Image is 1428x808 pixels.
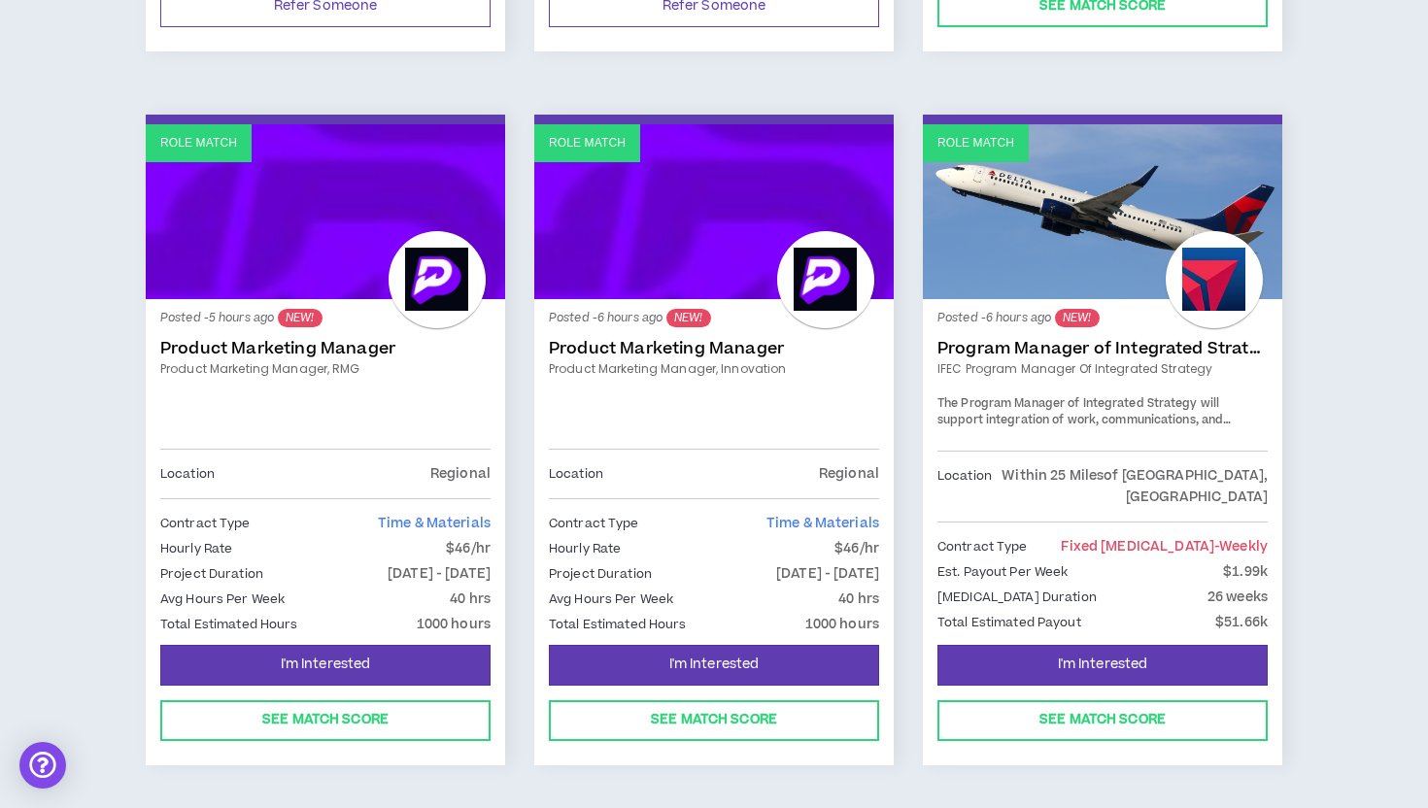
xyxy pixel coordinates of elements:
[549,614,687,635] p: Total Estimated Hours
[937,360,1268,378] a: IFEC Program Manager of Integrated Strategy
[549,645,879,686] button: I'm Interested
[160,134,237,152] p: Role Match
[666,309,710,327] sup: NEW!
[549,513,639,534] p: Contract Type
[549,339,879,358] a: Product Marketing Manager
[937,587,1097,608] p: [MEDICAL_DATA] Duration
[417,614,491,635] p: 1000 hours
[160,538,232,559] p: Hourly Rate
[805,614,879,635] p: 1000 hours
[281,656,371,674] span: I'm Interested
[450,589,491,610] p: 40 hrs
[1061,537,1268,556] span: Fixed [MEDICAL_DATA]
[160,589,285,610] p: Avg Hours Per Week
[160,463,215,485] p: Location
[160,700,491,741] button: See Match Score
[549,563,652,585] p: Project Duration
[766,514,879,533] span: Time & Materials
[1055,309,1099,327] sup: NEW!
[160,309,491,327] p: Posted - 5 hours ago
[937,134,1014,152] p: Role Match
[834,538,879,559] p: $46/hr
[549,360,879,378] a: Product Marketing Manager, Innovation
[549,134,626,152] p: Role Match
[937,612,1081,633] p: Total Estimated Payout
[549,309,879,327] p: Posted - 6 hours ago
[160,563,263,585] p: Project Duration
[378,514,491,533] span: Time & Materials
[937,465,992,508] p: Location
[549,589,673,610] p: Avg Hours Per Week
[1215,612,1268,633] p: $51.66k
[146,124,505,299] a: Role Match
[430,463,491,485] p: Regional
[937,645,1268,686] button: I'm Interested
[160,645,491,686] button: I'm Interested
[669,656,760,674] span: I'm Interested
[19,742,66,789] div: Open Intercom Messenger
[160,513,251,534] p: Contract Type
[534,124,894,299] a: Role Match
[937,339,1268,358] a: Program Manager of Integrated Strategy
[937,536,1028,557] p: Contract Type
[549,463,603,485] p: Location
[1207,587,1268,608] p: 26 weeks
[1058,656,1148,674] span: I'm Interested
[923,124,1282,299] a: Role Match
[776,563,879,585] p: [DATE] - [DATE]
[160,614,298,635] p: Total Estimated Hours
[937,309,1268,327] p: Posted - 6 hours ago
[937,395,1268,565] span: The Program Manager of Integrated Strategy will support integration of work, communications, and ...
[446,538,491,559] p: $46/hr
[1214,537,1268,556] span: - weekly
[819,463,879,485] p: Regional
[937,561,1068,583] p: Est. Payout Per Week
[549,538,621,559] p: Hourly Rate
[992,465,1268,508] p: Within 25 Miles of [GEOGRAPHIC_DATA], [GEOGRAPHIC_DATA]
[160,339,491,358] a: Product Marketing Manager
[838,589,879,610] p: 40 hrs
[549,700,879,741] button: See Match Score
[388,563,491,585] p: [DATE] - [DATE]
[278,309,322,327] sup: NEW!
[1223,561,1268,583] p: $1.99k
[937,700,1268,741] button: See Match Score
[160,360,491,378] a: Product Marketing Manager, RMG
